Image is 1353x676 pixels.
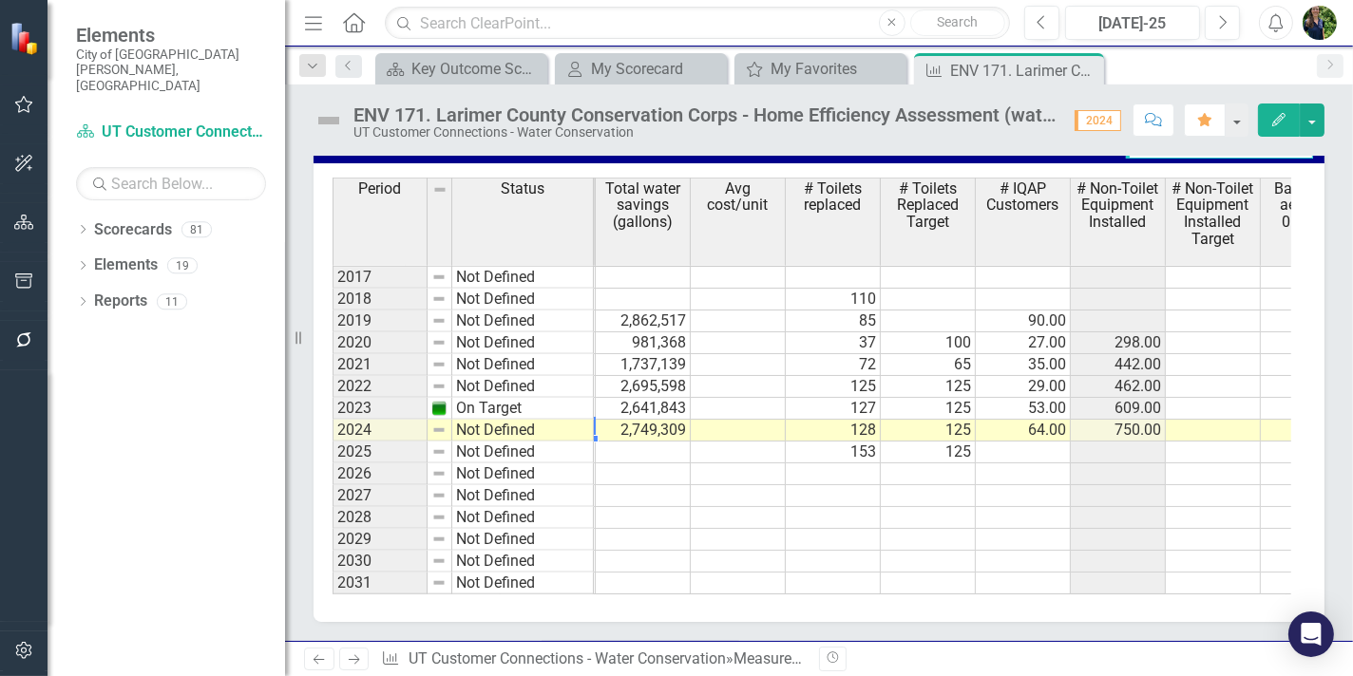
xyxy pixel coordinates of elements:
[431,270,447,285] img: 8DAGhfEEPCf229AAAAAElFTkSuQmCC
[596,310,691,332] td: 2,862,517
[881,332,976,354] td: 100
[431,313,447,329] img: 8DAGhfEEPCf229AAAAAElFTkSuQmCC
[1075,110,1121,131] span: 2024
[790,180,876,214] span: # Toilets replaced
[333,332,428,354] td: 2020
[976,420,1071,441] td: 64.00
[333,463,428,485] td: 2026
[881,420,976,441] td: 125
[431,335,447,350] img: 8DAGhfEEPCf229AAAAAElFTkSuQmCC
[591,57,722,81] div: My Scorecard
[452,420,594,441] td: Not Defined
[94,254,158,276] a: Elements
[76,47,266,93] small: City of [GEOGRAPHIC_DATA][PERSON_NAME], [GEOGRAPHIC_DATA]
[452,463,594,485] td: Not Defined
[431,444,447,460] img: 8DAGhfEEPCf229AAAAAElFTkSuQmCC
[181,221,212,237] div: 81
[1303,6,1337,40] button: Alice Conovitz
[353,125,1056,140] div: UT Customer Connections - Water Conservation
[881,398,976,420] td: 125
[431,401,447,416] img: APn+hR+MH4cqAAAAAElFTkSuQmCC
[431,379,447,394] img: 8DAGhfEEPCf229AAAAAElFTkSuQmCC
[1071,376,1166,398] td: 462.00
[333,441,428,463] td: 2025
[452,507,594,529] td: Not Defined
[381,648,805,670] div: » »
[739,57,902,81] a: My Favorites
[314,105,344,136] img: Not Defined
[452,376,594,398] td: Not Defined
[333,266,428,289] td: 2017
[910,9,1005,36] button: Search
[881,441,976,463] td: 125
[596,376,691,398] td: 2,695,598
[1170,180,1256,247] span: # Non-Toilet Equipment Installed Target
[976,398,1071,420] td: 53.00
[333,573,428,594] td: 2031
[157,293,187,310] div: 11
[1288,611,1334,657] div: Open Intercom Messenger
[937,14,978,29] span: Search
[976,354,1071,376] td: 35.00
[1265,180,1351,231] span: Bathroom aerators 0.5gpm
[411,57,543,81] div: Key Outcome Scorecard
[385,7,1010,40] input: Search ClearPoint...
[431,291,447,307] img: 8DAGhfEEPCf229AAAAAElFTkSuQmCC
[333,551,428,573] td: 2030
[596,398,691,420] td: 2,641,843
[452,310,594,332] td: Not Defined
[452,551,594,573] td: Not Defined
[980,180,1066,214] span: # IQAP Customers
[600,180,686,231] span: Total water savings (gallons)
[333,507,428,529] td: 2028
[734,649,802,667] a: Measures
[786,376,881,398] td: 125
[452,332,594,354] td: Not Defined
[353,104,1056,125] div: ENV 171. Larimer County Conservation Corps - Home Efficiency Assessment (water)
[596,332,691,354] td: 981,368
[452,354,594,376] td: Not Defined
[452,289,594,310] td: Not Defined
[380,57,543,81] a: Key Outcome Scorecard
[359,180,402,197] span: Period
[771,57,902,81] div: My Favorites
[431,510,447,525] img: 8DAGhfEEPCf229AAAAAElFTkSuQmCC
[596,420,691,441] td: 2,749,309
[452,573,594,594] td: Not Defined
[786,398,881,420] td: 127
[431,422,447,438] img: 8DAGhfEEPCf229AAAAAElFTkSuQmCC
[333,398,428,420] td: 2023
[786,289,881,310] td: 110
[333,485,428,507] td: 2027
[452,485,594,507] td: Not Defined
[76,167,266,200] input: Search Below...
[431,575,447,591] img: 8DAGhfEEPCf229AAAAAElFTkSuQmCC
[452,266,594,289] td: Not Defined
[1071,354,1166,376] td: 442.00
[560,57,722,81] a: My Scorecard
[1072,12,1193,35] div: [DATE]-25
[94,291,147,312] a: Reports
[333,376,428,398] td: 2022
[976,332,1071,354] td: 27.00
[1075,180,1161,231] span: # Non-Toilet Equipment Installed
[333,529,428,551] td: 2029
[94,219,172,241] a: Scorecards
[786,310,881,332] td: 85
[881,376,976,398] td: 125
[452,398,594,420] td: On Target
[885,180,971,231] span: # Toilets Replaced Target
[1071,420,1166,441] td: 750.00
[695,180,781,214] span: Avg cost/unit
[409,649,726,667] a: UT Customer Connections - Water Conservation
[596,354,691,376] td: 1,737,139
[976,376,1071,398] td: 29.00
[881,354,976,376] td: 65
[431,554,447,569] img: 8DAGhfEEPCf229AAAAAElFTkSuQmCC
[1071,332,1166,354] td: 298.00
[76,24,266,47] span: Elements
[950,59,1099,83] div: ENV 171. Larimer County Conservation Corps - Home Efficiency Assessment (water)
[786,441,881,463] td: 153
[1071,398,1166,420] td: 609.00
[1065,6,1200,40] button: [DATE]-25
